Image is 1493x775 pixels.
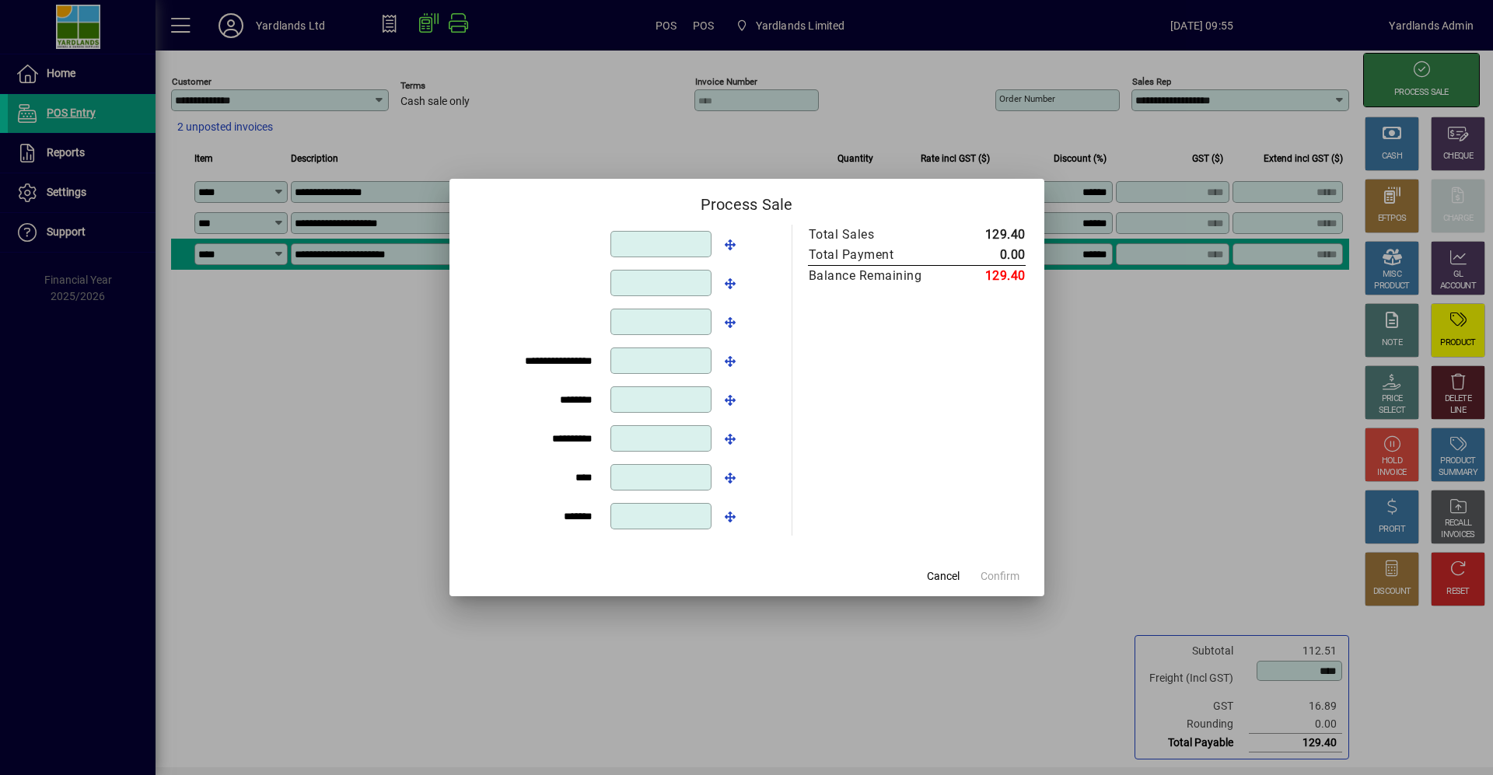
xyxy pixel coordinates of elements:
td: Total Payment [808,245,955,266]
span: Cancel [927,568,960,585]
button: Cancel [918,562,968,590]
td: Total Sales [808,225,955,245]
div: Balance Remaining [809,267,939,285]
td: 0.00 [955,245,1026,266]
td: 129.40 [955,225,1026,245]
td: 129.40 [955,266,1026,287]
h2: Process Sale [449,179,1044,224]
